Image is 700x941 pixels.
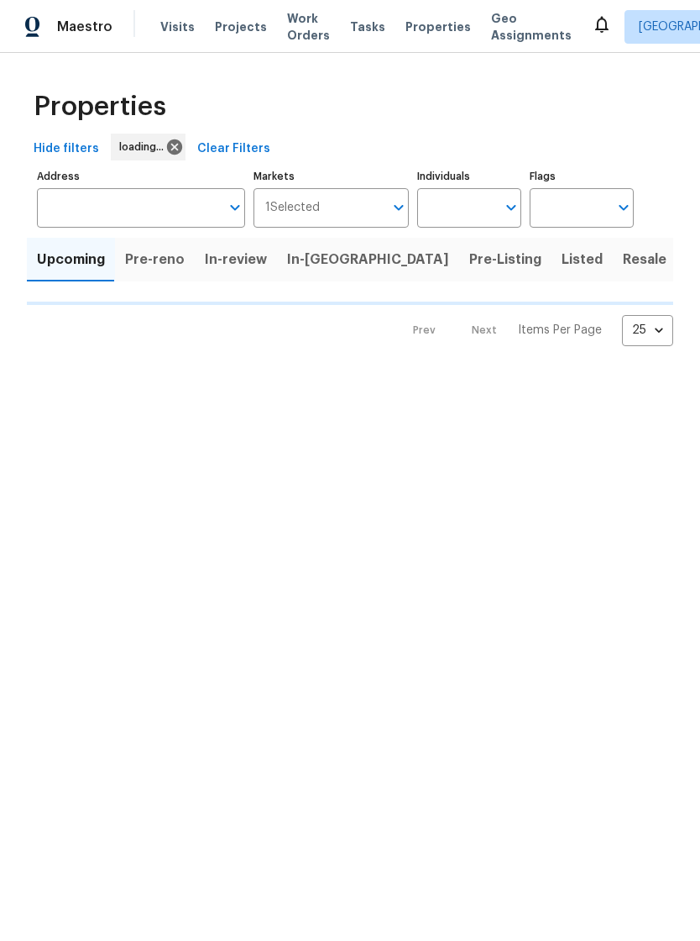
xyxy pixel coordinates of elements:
[623,248,666,271] span: Resale
[530,171,634,181] label: Flags
[518,322,602,339] p: Items Per Page
[397,315,673,346] nav: Pagination Navigation
[253,171,410,181] label: Markets
[34,98,166,115] span: Properties
[417,171,521,181] label: Individuals
[469,248,541,271] span: Pre-Listing
[37,248,105,271] span: Upcoming
[612,196,635,219] button: Open
[191,134,277,165] button: Clear Filters
[287,10,330,44] span: Work Orders
[223,196,247,219] button: Open
[499,196,523,219] button: Open
[265,201,320,215] span: 1 Selected
[57,18,112,35] span: Maestro
[27,134,106,165] button: Hide filters
[119,139,170,155] span: loading...
[215,18,267,35] span: Projects
[622,308,673,352] div: 25
[562,248,603,271] span: Listed
[111,134,185,160] div: loading...
[197,139,270,160] span: Clear Filters
[37,171,245,181] label: Address
[160,18,195,35] span: Visits
[125,248,185,271] span: Pre-reno
[205,248,267,271] span: In-review
[405,18,471,35] span: Properties
[287,248,449,271] span: In-[GEOGRAPHIC_DATA]
[350,21,385,33] span: Tasks
[491,10,572,44] span: Geo Assignments
[34,139,99,160] span: Hide filters
[387,196,410,219] button: Open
